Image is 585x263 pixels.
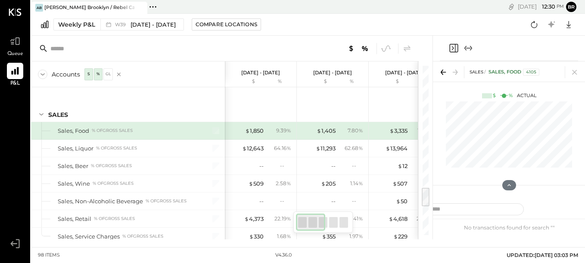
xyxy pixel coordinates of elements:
[192,18,261,31] button: Compare Locations
[410,78,438,85] div: %
[242,145,247,152] span: $
[396,197,408,205] div: 50
[96,145,137,151] div: % of GROSS SALES
[10,80,20,88] span: P&L
[104,70,112,78] div: GL
[523,69,539,76] div: 4105
[229,78,264,85] div: $
[331,197,336,205] div: --
[509,92,513,99] div: %
[448,43,459,53] button: Close panel
[321,180,326,187] span: $
[398,162,408,170] div: 12
[392,180,408,188] div: 507
[35,4,43,12] div: AB
[358,180,363,187] span: %
[489,69,539,76] div: Sales, Food
[398,162,402,169] span: $
[0,63,30,88] a: P&L
[266,78,294,85] div: %
[482,92,536,99] div: Actual
[538,3,555,11] span: 12 : 30
[58,215,91,223] div: Sales, Retail
[301,78,336,85] div: $
[58,232,120,241] div: Sales, Service Charges
[93,180,134,187] div: % of GROSS SALES
[389,127,408,135] div: 3,335
[244,215,264,223] div: 4,373
[58,197,143,205] div: Sales, Non-Alcoholic Beverage
[349,232,363,240] div: 1.97
[58,180,90,188] div: Sales, Wine
[53,18,184,31] button: Weekly P&L W39[DATE] - [DATE]
[493,92,496,99] div: $
[386,144,408,153] div: 13,964
[393,233,398,240] span: $
[196,21,257,28] div: Compare Locations
[91,163,132,169] div: % of GROSS SALES
[417,215,435,223] div: 20.33
[286,127,291,134] span: %
[316,144,336,153] div: 11,293
[417,127,435,135] div: 14.68
[241,70,280,76] p: [DATE] - [DATE]
[286,215,291,222] span: %
[358,144,363,151] span: %
[389,215,393,222] span: $
[389,215,408,223] div: 4,618
[502,180,516,190] button: Hide Chart
[358,215,363,222] span: %
[385,70,424,76] p: [DATE] - [DATE]
[115,22,128,27] span: W39
[286,232,291,239] span: %
[86,70,92,78] div: S
[373,78,408,85] div: $
[122,233,163,239] div: % of GROSS SALES
[58,20,95,29] div: Weekly P&L
[259,197,264,205] div: --
[244,215,249,222] span: $
[389,127,394,134] span: $
[313,70,352,76] p: [DATE] - [DATE]
[352,162,363,169] div: --
[146,198,187,204] div: % of GROSS SALES
[242,144,264,153] div: 12,643
[322,233,327,240] span: $
[346,215,363,223] div: 26.41
[566,2,576,12] button: Br
[358,232,363,239] span: %
[276,180,291,187] div: 2.58
[58,162,88,170] div: Sales, Beer
[518,3,564,11] div: [DATE]
[350,180,363,187] div: 1.14
[345,144,363,152] div: 62.68
[396,198,401,205] span: $
[322,232,336,241] div: 355
[249,180,264,188] div: 509
[0,33,30,58] a: Queue
[58,144,93,153] div: Sales, Liquor
[44,4,134,11] div: [PERSON_NAME] Brooklyn / Rebel Cafe
[245,127,264,135] div: 1,850
[386,145,390,152] span: $
[276,127,291,135] div: 9.39
[249,232,264,241] div: 330
[286,180,291,187] span: %
[7,50,23,58] span: Queue
[507,252,578,258] span: UPDATED: [DATE] 03:03 PM
[317,127,336,135] div: 1,405
[338,78,366,85] div: %
[245,127,250,134] span: $
[317,127,321,134] span: $
[280,197,291,205] div: --
[249,180,253,187] span: $
[348,127,363,135] div: 7.80
[275,252,292,259] div: v 4.36.0
[274,144,291,152] div: 64.16
[321,180,336,188] div: 205
[48,110,68,119] div: SALES
[274,215,291,223] div: 22.19
[259,162,264,170] div: --
[94,216,135,222] div: % of GROSS SALES
[92,128,133,134] div: % of GROSS SALES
